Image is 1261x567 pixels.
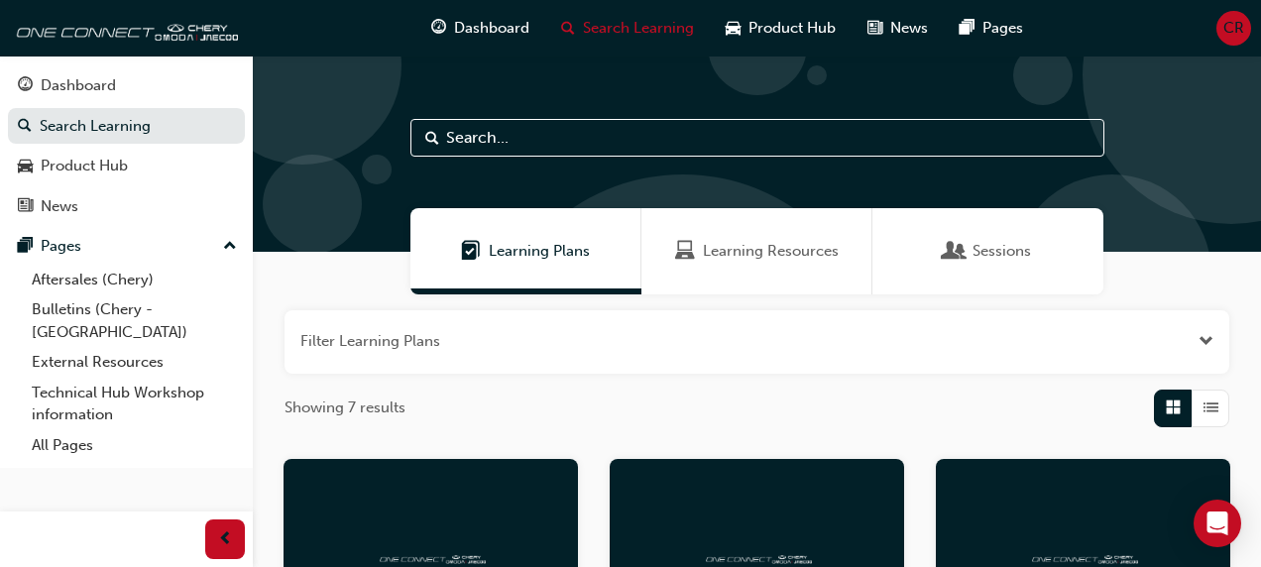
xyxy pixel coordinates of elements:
a: Technical Hub Workshop information [24,378,245,430]
a: Learning PlansLearning Plans [410,208,641,294]
a: guage-iconDashboard [415,8,545,49]
a: Learning ResourcesLearning Resources [641,208,872,294]
img: oneconnect [377,547,486,566]
span: Grid [1166,397,1181,419]
a: SessionsSessions [872,208,1103,294]
span: Search [425,127,439,150]
a: All Pages [24,430,245,461]
span: news-icon [867,16,882,41]
span: Pages [982,17,1023,40]
span: guage-icon [18,77,33,95]
a: External Resources [24,347,245,378]
img: oneconnect [10,8,238,48]
img: oneconnect [703,547,812,566]
span: up-icon [223,234,237,260]
a: pages-iconPages [944,8,1039,49]
img: oneconnect [1029,547,1138,566]
span: Sessions [945,240,965,263]
button: Pages [8,228,245,265]
div: Dashboard [41,74,116,97]
span: pages-icon [960,16,974,41]
span: prev-icon [218,527,233,552]
a: Aftersales (Chery) [24,265,245,295]
a: search-iconSearch Learning [545,8,710,49]
a: Bulletins (Chery - [GEOGRAPHIC_DATA]) [24,294,245,347]
span: car-icon [18,158,33,175]
span: News [890,17,928,40]
button: Open the filter [1199,330,1213,353]
span: search-icon [18,118,32,136]
a: Search Learning [8,108,245,145]
span: pages-icon [18,238,33,256]
span: search-icon [561,16,575,41]
button: CR [1216,11,1251,46]
span: guage-icon [431,16,446,41]
span: Product Hub [748,17,836,40]
a: car-iconProduct Hub [710,8,852,49]
span: Learning Plans [461,240,481,263]
a: Dashboard [8,67,245,104]
a: Product Hub [8,148,245,184]
span: car-icon [726,16,741,41]
div: Product Hub [41,155,128,177]
span: Learning Resources [675,240,695,263]
span: Learning Resources [703,240,839,263]
span: CR [1223,17,1244,40]
a: news-iconNews [852,8,944,49]
span: Learning Plans [489,240,590,263]
button: DashboardSearch LearningProduct HubNews [8,63,245,228]
span: Search Learning [583,17,694,40]
span: List [1204,397,1218,419]
div: Pages [41,235,81,258]
a: News [8,188,245,225]
div: News [41,195,78,218]
span: Dashboard [454,17,529,40]
span: Sessions [973,240,1031,263]
input: Search... [410,119,1104,157]
span: Showing 7 results [285,397,405,419]
span: news-icon [18,198,33,216]
div: Open Intercom Messenger [1194,500,1241,547]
